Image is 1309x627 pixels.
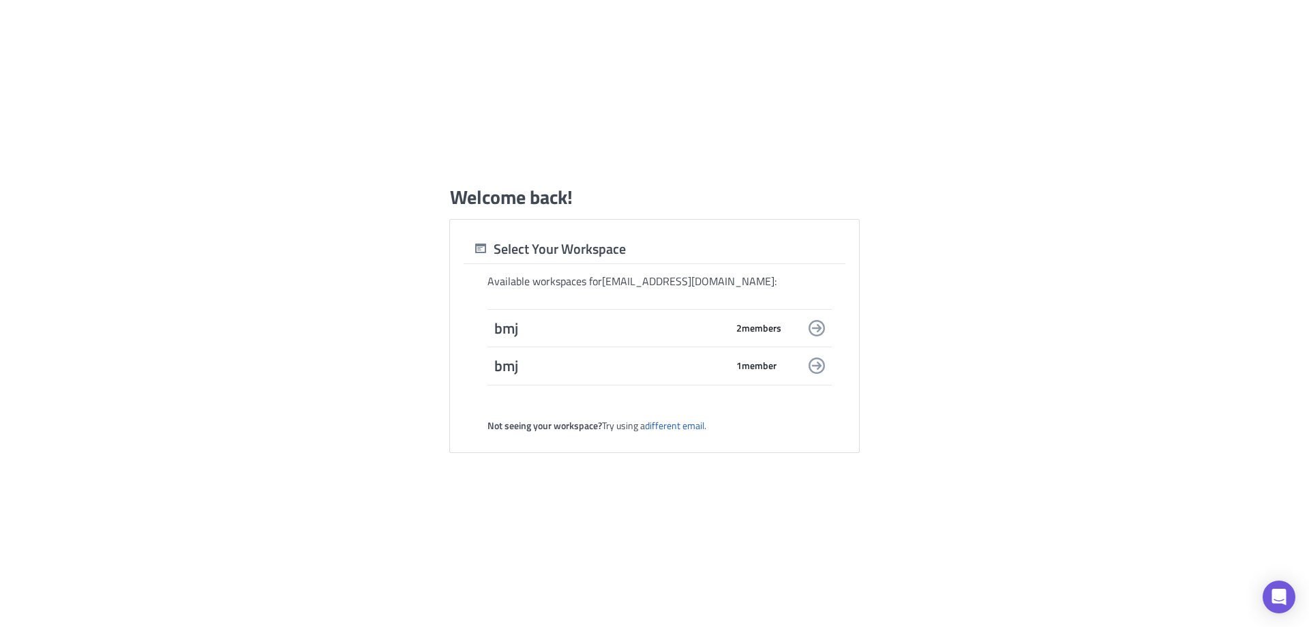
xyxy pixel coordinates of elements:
[1263,581,1295,613] div: Open Intercom Messenger
[494,356,726,375] span: bmj
[736,322,781,334] span: 2 member s
[645,418,704,433] a: different email
[450,185,573,209] h1: Welcome back!
[494,319,726,338] span: bmj
[487,274,832,289] div: Available workspaces for [EMAIL_ADDRESS][DOMAIN_NAME] :
[487,420,832,432] div: Try using a .
[736,360,777,372] span: 1 member
[464,240,626,258] div: Select Your Workspace
[487,418,602,433] strong: Not seeing your workspace?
